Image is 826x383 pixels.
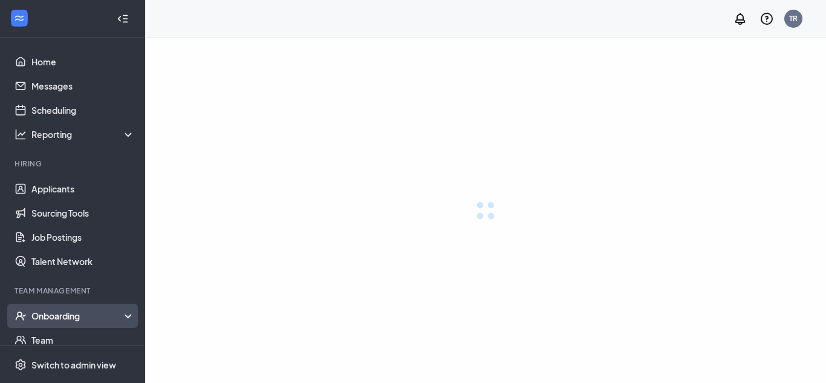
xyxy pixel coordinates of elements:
[15,359,27,371] svg: Settings
[31,201,135,225] a: Sourcing Tools
[31,128,135,140] div: Reporting
[31,177,135,201] a: Applicants
[31,225,135,249] a: Job Postings
[733,11,747,26] svg: Notifications
[117,13,129,25] svg: Collapse
[13,12,25,24] svg: WorkstreamLogo
[31,359,116,371] div: Switch to admin view
[31,328,135,352] a: Team
[31,98,135,122] a: Scheduling
[31,310,135,322] div: Onboarding
[15,159,132,169] div: Hiring
[789,13,798,24] div: TR
[15,286,132,296] div: Team Management
[759,11,774,26] svg: QuestionInfo
[31,50,135,74] a: Home
[15,128,27,140] svg: Analysis
[31,249,135,273] a: Talent Network
[31,74,135,98] a: Messages
[15,310,27,322] svg: UserCheck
